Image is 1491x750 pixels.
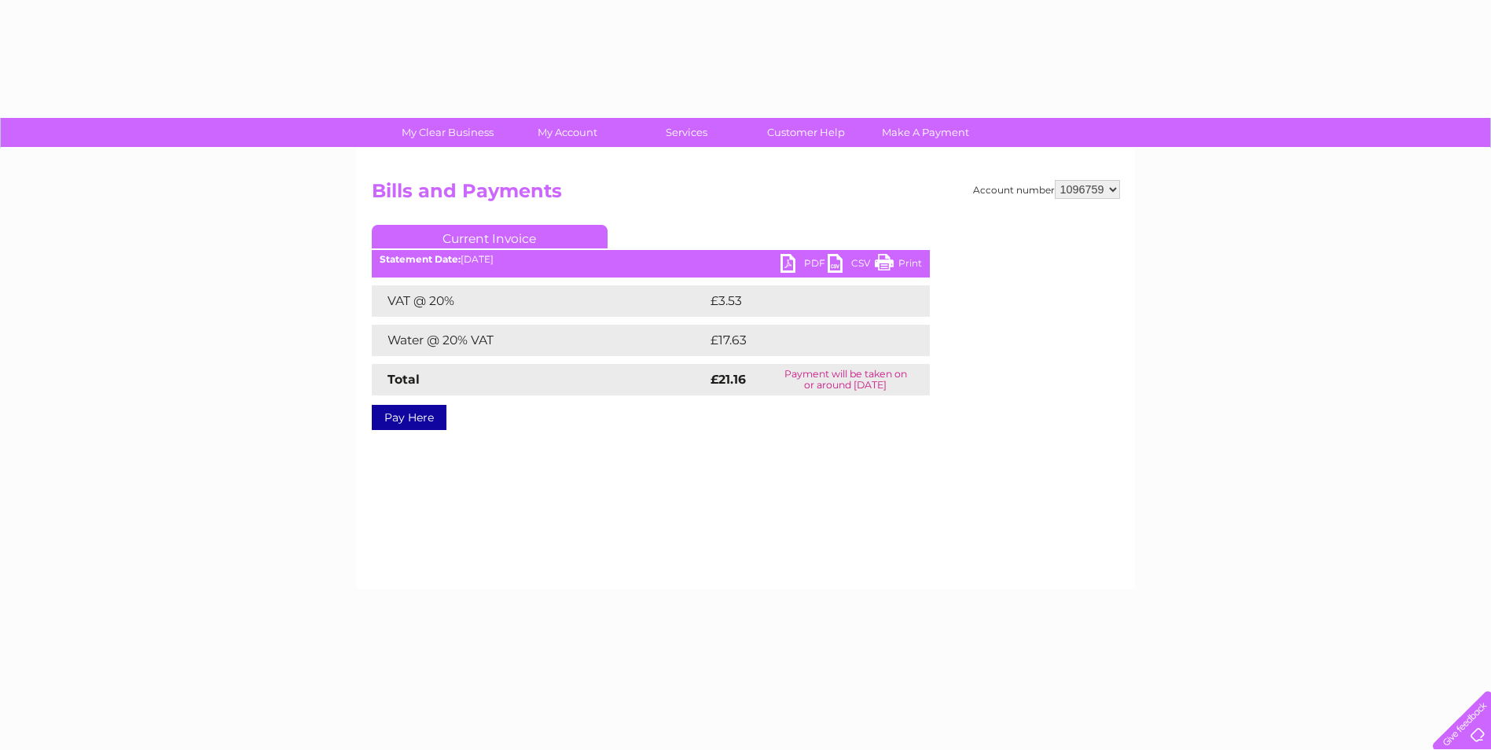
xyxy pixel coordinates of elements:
td: VAT @ 20% [372,285,707,317]
a: Services [622,118,751,147]
a: PDF [780,254,828,277]
a: My Account [502,118,632,147]
a: CSV [828,254,875,277]
div: [DATE] [372,254,930,265]
td: £17.63 [707,325,896,356]
strong: £21.16 [711,372,746,387]
div: Account number [973,180,1120,199]
td: Payment will be taken on or around [DATE] [762,364,929,395]
a: Current Invoice [372,225,608,248]
a: Print [875,254,922,277]
a: Make A Payment [861,118,990,147]
a: Pay Here [372,405,446,430]
a: Customer Help [741,118,871,147]
td: Water @ 20% VAT [372,325,707,356]
b: Statement Date: [380,253,461,265]
a: My Clear Business [383,118,512,147]
strong: Total [387,372,420,387]
td: £3.53 [707,285,893,317]
h2: Bills and Payments [372,180,1120,210]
